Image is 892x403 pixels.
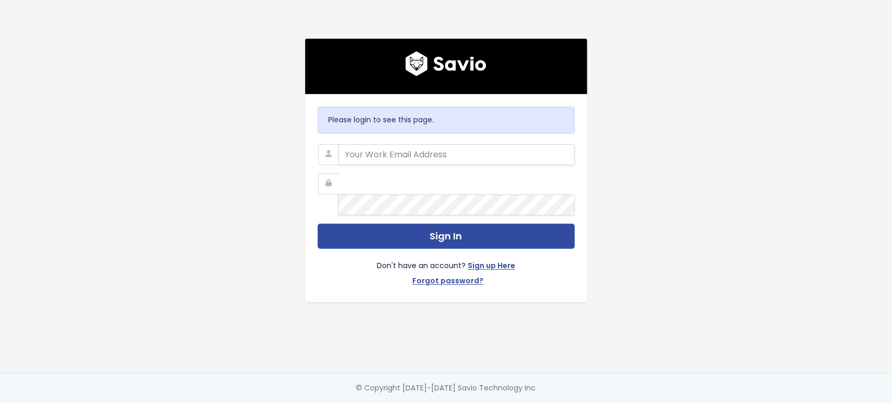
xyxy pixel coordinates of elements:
button: Sign In [318,224,575,249]
a: Forgot password? [413,274,484,290]
div: Don't have an account? [318,249,575,290]
img: logo600x187.a314fd40982d.png [406,51,486,76]
div: © Copyright [DATE]-[DATE] Savio Technology Inc [356,382,536,395]
a: Sign up Here [468,259,515,274]
input: Your Work Email Address [339,144,575,165]
p: Please login to see this page. [329,113,564,126]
